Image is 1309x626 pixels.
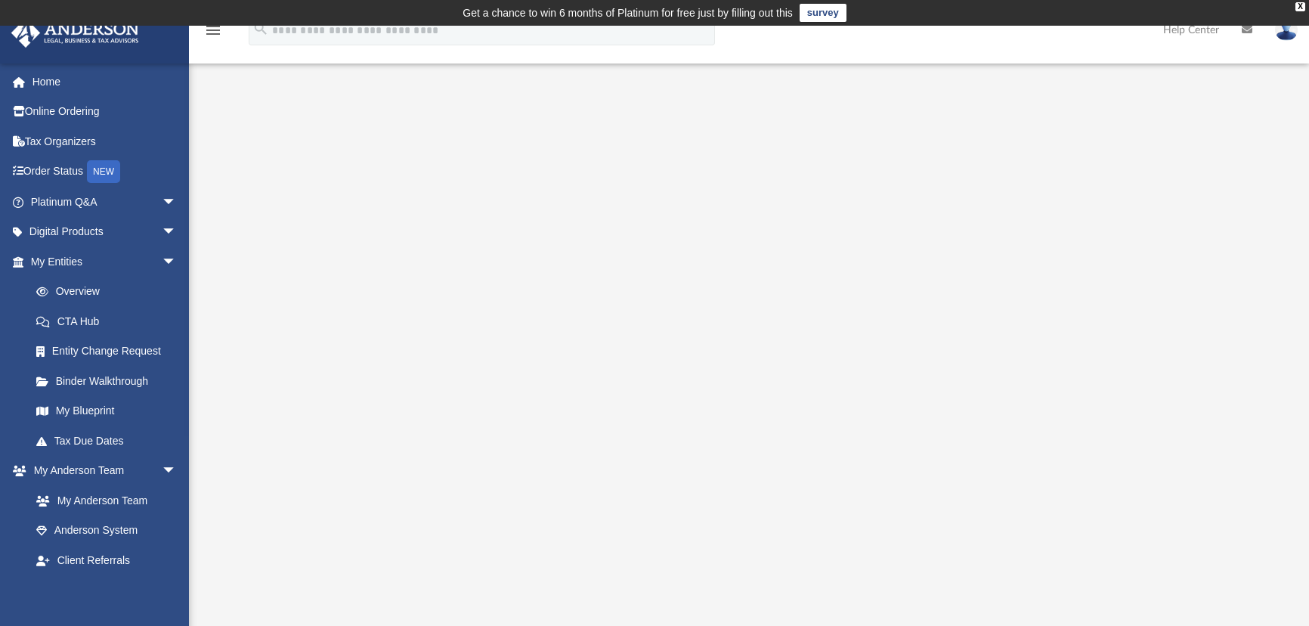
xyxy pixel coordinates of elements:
[21,426,200,456] a: Tax Due Dates
[1295,2,1305,11] div: close
[252,20,269,37] i: search
[21,366,200,396] a: Binder Walkthrough
[11,97,200,127] a: Online Ordering
[204,29,222,39] a: menu
[11,575,192,606] a: My Documentsarrow_drop_down
[21,336,200,367] a: Entity Change Request
[11,126,200,156] a: Tax Organizers
[21,545,192,575] a: Client Referrals
[21,485,184,516] a: My Anderson Team
[11,67,200,97] a: Home
[11,246,200,277] a: My Entitiesarrow_drop_down
[162,246,192,277] span: arrow_drop_down
[162,575,192,606] span: arrow_drop_down
[7,18,144,48] img: Anderson Advisors Platinum Portal
[463,4,793,22] div: Get a chance to win 6 months of Platinum for free just by filling out this
[1275,19,1298,41] img: User Pic
[162,187,192,218] span: arrow_drop_down
[11,217,200,247] a: Digital Productsarrow_drop_down
[21,277,200,307] a: Overview
[11,456,192,486] a: My Anderson Teamarrow_drop_down
[87,160,120,183] div: NEW
[162,217,192,248] span: arrow_drop_down
[21,396,192,426] a: My Blueprint
[204,21,222,39] i: menu
[11,156,200,187] a: Order StatusNEW
[21,306,200,336] a: CTA Hub
[162,456,192,487] span: arrow_drop_down
[800,4,846,22] a: survey
[21,516,192,546] a: Anderson System
[11,187,200,217] a: Platinum Q&Aarrow_drop_down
